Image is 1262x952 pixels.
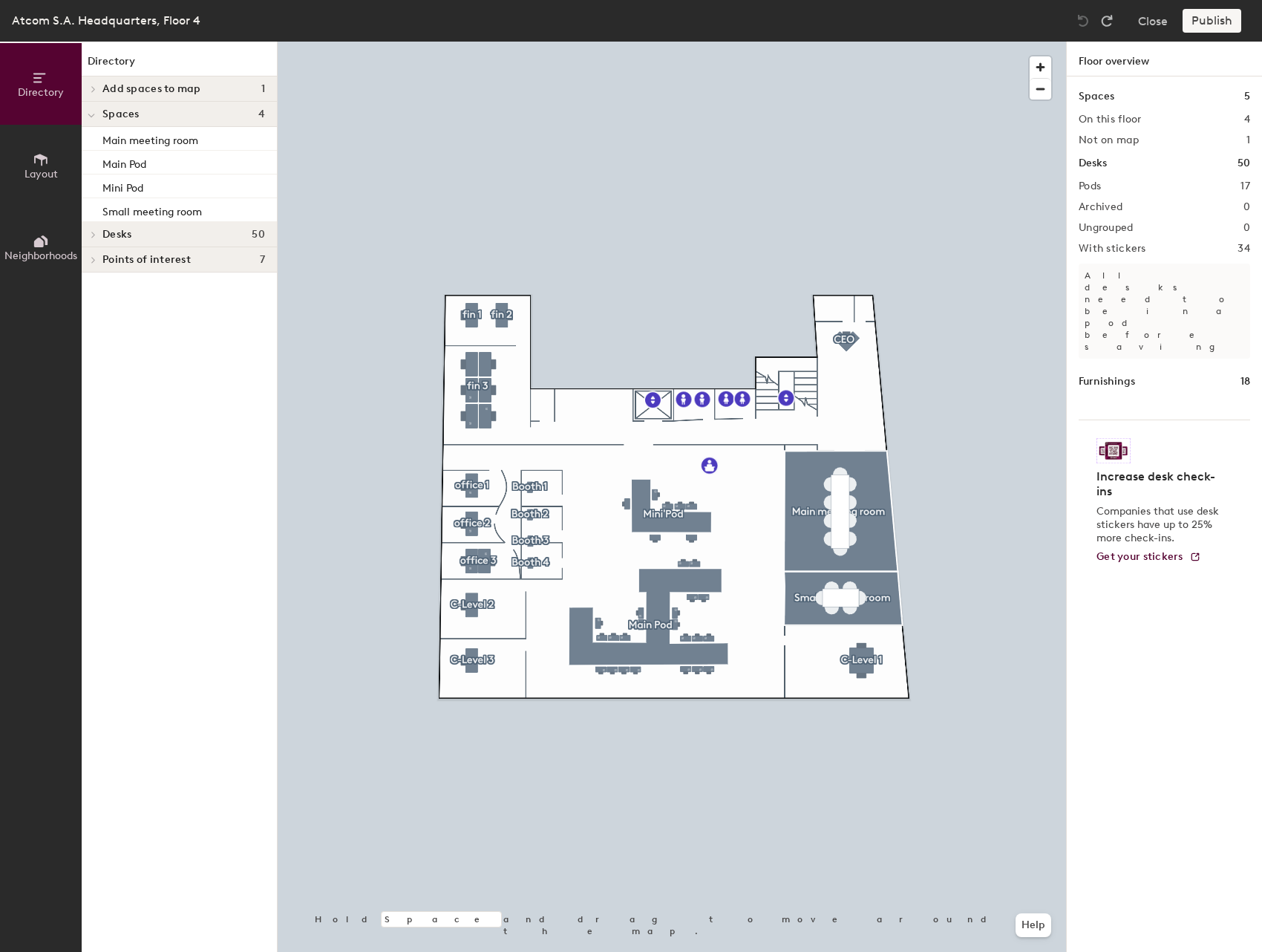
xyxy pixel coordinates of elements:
span: Layout [24,168,58,180]
h1: Spaces [1079,88,1114,105]
h1: 18 [1240,374,1250,390]
span: Spaces [102,108,140,120]
img: Sticker logo [1096,438,1131,463]
img: Undo [1076,13,1091,28]
h4: Increase desk check-ins [1096,469,1223,499]
h2: Not on map [1079,134,1139,146]
h1: 5 [1244,88,1250,105]
span: Add spaces to map [102,83,201,95]
span: Neighborhoods [4,250,77,262]
span: Directory [18,86,64,99]
p: All desks need to be in a pod before saving [1079,264,1250,359]
span: 1 [261,83,265,95]
h2: 34 [1238,243,1250,255]
h2: 4 [1244,114,1250,125]
div: Atcom S.A. Headquarters, Floor 4 [12,11,200,30]
span: Points of interest [102,254,191,266]
a: Get your stickers [1096,551,1201,564]
span: Desks [102,229,131,241]
h2: 0 [1243,201,1250,213]
h2: 17 [1240,180,1250,192]
img: Redo [1099,13,1114,28]
h1: Floor overview [1067,42,1262,76]
h2: 0 [1243,222,1250,234]
h2: 1 [1246,134,1250,146]
h1: Furnishings [1079,374,1135,390]
h2: Pods [1079,180,1101,192]
h1: 50 [1238,155,1250,172]
button: Close [1138,9,1168,33]
h1: Directory [82,53,277,76]
span: Get your stickers [1096,550,1183,563]
span: 50 [252,229,265,241]
h2: Archived [1079,201,1122,213]
h2: On this floor [1079,114,1142,125]
p: Mini Pod [102,177,143,195]
span: 4 [258,108,265,120]
span: 7 [260,254,265,266]
p: Companies that use desk stickers have up to 25% more check-ins. [1096,505,1223,545]
h2: Ungrouped [1079,222,1134,234]
h1: Desks [1079,155,1107,172]
h2: With stickers [1079,243,1146,255]
p: Small meeting room [102,201,202,218]
p: Main Pod [102,154,146,171]
button: Help [1016,913,1051,937]
p: Main meeting room [102,130,198,147]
